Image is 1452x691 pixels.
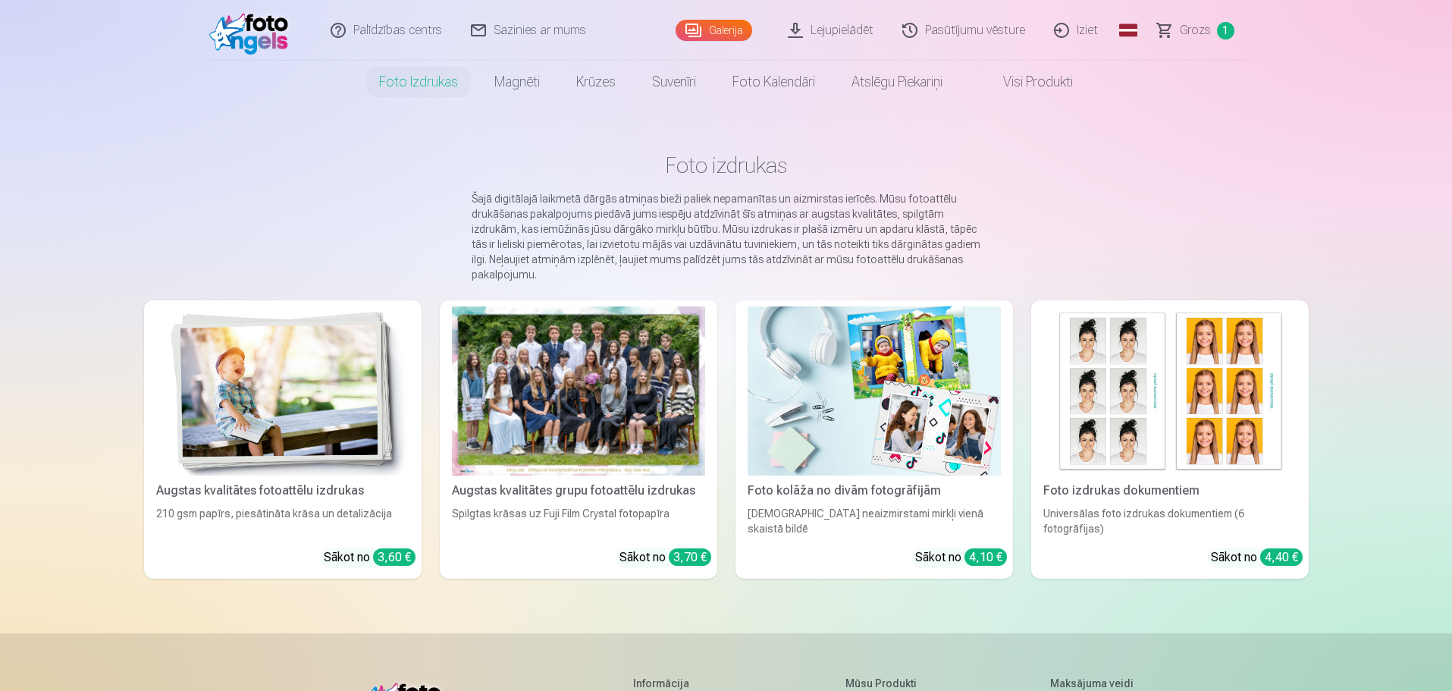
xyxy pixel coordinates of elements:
[156,152,1297,179] h1: Foto izdrukas
[440,300,717,579] a: Augstas kvalitātes grupu fotoattēlu izdrukasSpilgtas krāsas uz Fuji Film Crystal fotopapīraSākot ...
[150,506,416,536] div: 210 gsm papīrs, piesātināta krāsa un detalizācija
[324,548,416,567] div: Sākot no
[1211,548,1303,567] div: Sākot no
[735,300,1013,579] a: Foto kolāža no divām fotogrāfijāmFoto kolāža no divām fotogrāfijām[DEMOGRAPHIC_DATA] neaizmirstam...
[915,548,1007,567] div: Sākot no
[633,676,721,691] h5: Informācija
[1043,306,1297,476] img: Foto izdrukas dokumentiem
[833,61,961,103] a: Atslēgu piekariņi
[742,506,1007,536] div: [DEMOGRAPHIC_DATA] neaizmirstami mirkļi vienā skaistā bildē
[676,20,752,41] a: Galerija
[1217,22,1234,39] span: 1
[669,548,711,566] div: 3,70 €
[373,548,416,566] div: 3,60 €
[619,548,711,567] div: Sākot no
[1180,21,1211,39] span: Grozs
[558,61,634,103] a: Krūzes
[361,61,476,103] a: Foto izdrukas
[845,676,925,691] h5: Mūsu produkti
[446,506,711,536] div: Spilgtas krāsas uz Fuji Film Crystal fotopapīra
[144,300,422,579] a: Augstas kvalitātes fotoattēlu izdrukasAugstas kvalitātes fotoattēlu izdrukas210 gsm papīrs, piesā...
[150,482,416,500] div: Augstas kvalitātes fotoattēlu izdrukas
[472,191,981,282] p: Šajā digitālajā laikmetā dārgās atmiņas bieži paliek nepamanītas un aizmirstas ierīcēs. Mūsu foto...
[209,6,296,55] img: /fa3
[156,306,409,476] img: Augstas kvalitātes fotoattēlu izdrukas
[961,61,1091,103] a: Visi produkti
[1031,300,1309,579] a: Foto izdrukas dokumentiemFoto izdrukas dokumentiemUniversālas foto izdrukas dokumentiem (6 fotogr...
[476,61,558,103] a: Magnēti
[1050,676,1134,691] h5: Maksājuma veidi
[634,61,714,103] a: Suvenīri
[964,548,1007,566] div: 4,10 €
[1037,482,1303,500] div: Foto izdrukas dokumentiem
[446,482,711,500] div: Augstas kvalitātes grupu fotoattēlu izdrukas
[714,61,833,103] a: Foto kalendāri
[1260,548,1303,566] div: 4,40 €
[748,306,1001,476] img: Foto kolāža no divām fotogrāfijām
[1037,506,1303,536] div: Universālas foto izdrukas dokumentiem (6 fotogrāfijas)
[742,482,1007,500] div: Foto kolāža no divām fotogrāfijām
